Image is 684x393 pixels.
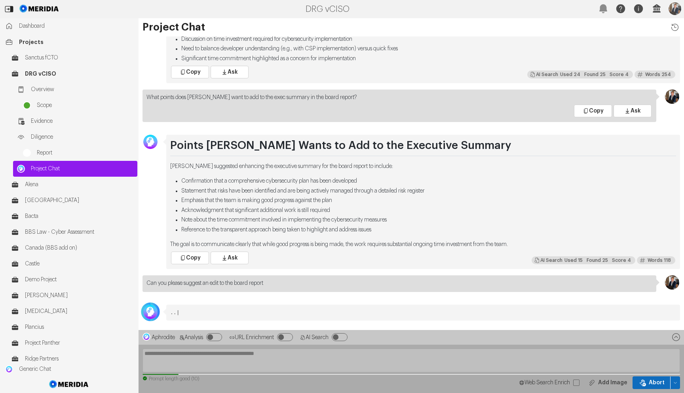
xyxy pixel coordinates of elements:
span: Web Search Enrich [524,380,570,385]
span: Copy [589,107,604,115]
span: DRG vCISO [25,70,133,78]
a: Scope [19,97,137,113]
img: Avatar Icon [143,305,158,319]
span: Overview [31,86,133,93]
button: Ask [614,105,652,117]
a: Alena [7,177,137,193]
span: Ridge Partners [25,355,133,363]
span: Demo Project [25,276,133,284]
a: Overview [13,82,137,97]
div: George [142,305,158,313]
a: Projects [1,34,137,50]
img: Profile Icon [665,275,679,290]
span: Alena [25,181,133,189]
button: Abort [633,376,671,389]
svg: AI Search [300,335,306,340]
li: Discussion on time investment required for cybersecurity implementation [181,35,676,44]
div: Jon Brookes [664,90,680,97]
a: DRG vCISO [7,66,137,82]
a: BBS Law - Cyber Assessment [7,224,137,240]
svg: Analysis [229,335,235,340]
span: Projects [19,38,133,46]
a: Sanctus fCTO [7,50,137,66]
img: Avatar Icon [143,135,158,149]
li: Emphasis that the team is making good progress against the plan [181,196,676,205]
div: Jon Brookes [664,275,680,283]
span: Ask [631,107,641,115]
a: Bacta [7,208,137,224]
button: Ask [211,252,249,264]
li: Need to balance developer understanding (e.g., with CSP implementation) versus quick fixes [181,45,676,53]
span: Project Panther [25,339,133,347]
img: Generic Chat [5,365,13,373]
span: Abort [649,379,665,387]
a: Report [19,145,137,161]
img: Project Chat [17,165,25,173]
a: Ridge Partners [7,351,137,367]
button: Copy [574,105,612,117]
span: Project Chat [31,165,133,173]
span: URL Enrichment [235,335,274,340]
a: Plancius [7,319,137,335]
a: Diligence [13,129,137,145]
a: Demo Project [7,272,137,288]
li: Statement that risks have been identified and are being actively managed through a detailed risk ... [181,187,676,195]
a: [MEDICAL_DATA] [7,303,137,319]
div: Prompt length good (10) [142,376,680,382]
a: Dashboard [1,18,137,34]
a: Project ChatProject Chat [13,161,137,177]
a: Canada (BBS add on) [7,240,137,256]
span: [PERSON_NAME] [25,292,133,300]
span: Diligence [31,133,133,141]
li: Confirmation that a comprehensive cybersecurity plan has been developed [181,177,676,185]
img: Profile Icon [665,90,679,104]
img: Profile Icon [669,2,681,15]
button: Copy [171,66,209,78]
li: Acknowledgment that significant additional work is still required [181,206,676,215]
h1: Project Chat [142,22,680,32]
span: Ask [228,254,238,262]
span: Castle [25,260,133,268]
div: George [142,135,158,143]
span: Analysis [184,335,203,340]
button: Ask [211,66,249,78]
span: Canada (BBS add on) [25,244,133,252]
span: Generic Chat [19,365,133,373]
span: Copy [186,68,201,76]
button: Copy [171,252,209,264]
h1: Points [PERSON_NAME] Wants to Add to the Executive Summary [170,139,676,156]
svg: WebSearch [519,380,524,385]
span: Ask [228,68,238,76]
span: Dashboard [19,22,133,30]
a: [GEOGRAPHIC_DATA] [7,193,137,208]
button: Add Image [583,376,633,389]
a: Project Panther [7,335,137,351]
span: Scope [37,101,133,109]
a: Evidence [13,113,137,129]
span: Plancius [25,323,133,331]
span: Bacta [25,212,133,220]
p: What points does [PERSON_NAME] want to add to the exec summary in the board report? [146,93,652,102]
li: Note about the time commitment involved in implementing the cybersecurity measures [181,216,676,224]
span: Sanctus fCTO [25,54,133,62]
pre: .. [170,309,676,317]
p: [PERSON_NAME] suggested enhancing the executive summary for the board report to include: [170,162,676,171]
li: Reference to the transparent approach being taken to highlight and address issues [181,226,676,234]
span: AI Search [306,335,329,340]
p: Can you please suggest an edit to the board report [146,279,652,288]
img: Meridia Logo [48,376,90,393]
a: Generic ChatGeneric Chat [1,361,137,377]
span: Report [37,149,133,157]
button: Abort [671,376,680,389]
span: Copy [186,254,201,262]
svg: Analysis [179,335,184,340]
a: [PERSON_NAME] [7,288,137,303]
span: Evidence [31,117,133,125]
a: Castle [7,256,137,272]
img: Aphrodite [142,333,150,341]
p: The goal is to communicate clearly that while good progress is being made, the work requires subs... [170,240,676,249]
span: BBS Law - Cyber Assessment [25,228,133,236]
li: Significant time commitment highlighted as a concern for implementation [181,55,676,63]
span: [MEDICAL_DATA] [25,307,133,315]
span: [GEOGRAPHIC_DATA] [25,196,133,204]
